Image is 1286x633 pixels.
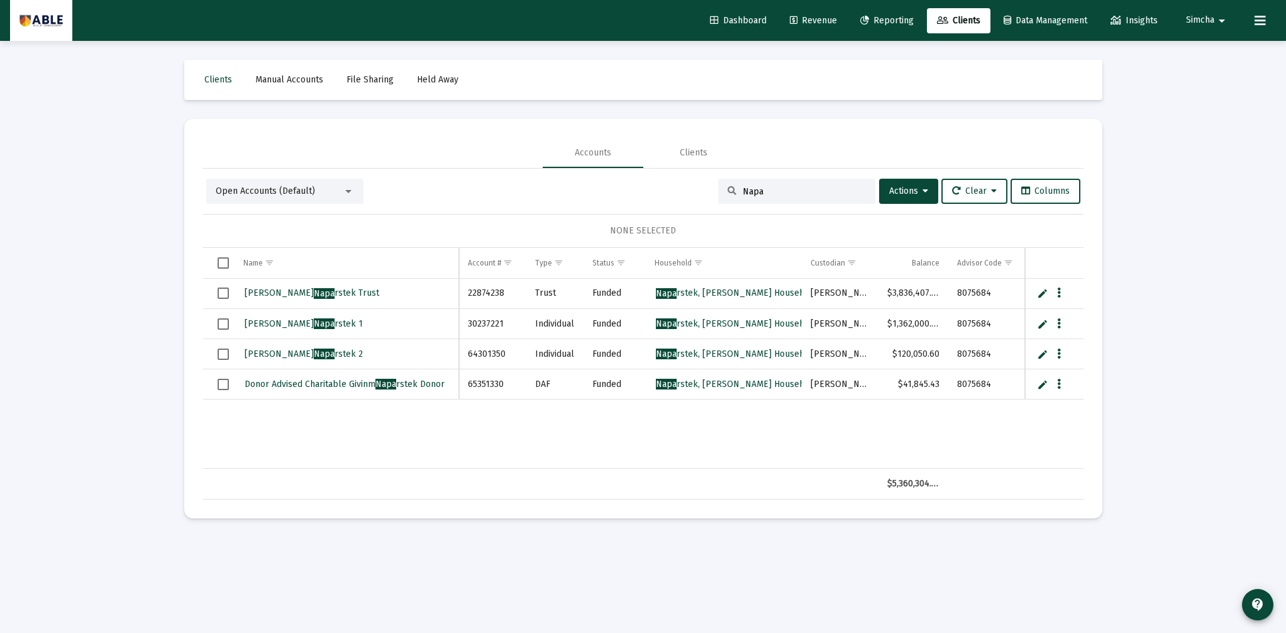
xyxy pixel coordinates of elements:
span: Napa [656,318,677,329]
a: Revenue [780,8,847,33]
span: Clients [204,74,232,85]
span: Show filter options for column 'Custodian' [847,258,856,267]
td: 8075684 [948,369,1029,400]
input: Search [743,186,866,197]
div: Select row [218,288,229,299]
a: Edit [1037,379,1048,390]
div: Select row [218,318,229,330]
span: rstek, [PERSON_NAME] Household [656,349,818,359]
div: Data grid [203,248,1084,500]
a: Edit [1037,288,1048,299]
a: File Sharing [336,67,404,92]
span: Show filter options for column 'Account #' [503,258,513,267]
div: Account # [468,258,501,268]
button: Simcha [1171,8,1244,33]
td: Individual [526,309,584,339]
td: 8075684 [948,279,1029,309]
td: Column Account # [459,248,526,278]
span: File Sharing [346,74,394,85]
td: 30237221 [459,309,526,339]
span: [PERSON_NAME] rstek 1 [245,318,363,329]
a: Naparstek, [PERSON_NAME] Household [655,315,819,333]
span: Show filter options for column 'Type' [554,258,563,267]
div: Balance [912,258,940,268]
span: Show filter options for column 'Name' [265,258,274,267]
a: Clients [927,8,990,33]
div: Select row [218,349,229,360]
span: Show filter options for column 'Status' [616,258,626,267]
img: Dashboard [19,8,63,33]
a: Manual Accounts [245,67,333,92]
span: Revenue [790,15,837,26]
td: $3,836,407.26 [879,279,948,309]
td: $1,362,000.93 [879,309,948,339]
a: Edit [1037,349,1048,360]
span: Napa [656,349,677,359]
a: Naparstek, [PERSON_NAME] Household [655,375,819,394]
a: Donor Advised Charitable GivinmNaparstek Donor [243,375,446,394]
div: Advisor Code [957,258,1002,268]
div: Funded [592,287,637,300]
span: Napa [375,379,396,389]
span: Show filter options for column 'Household' [694,258,703,267]
div: Status [592,258,614,268]
a: Dashboard [700,8,777,33]
span: Dashboard [710,15,767,26]
a: Data Management [994,8,1097,33]
span: Simcha [1186,15,1214,26]
div: NONE SELECTED [213,225,1073,237]
mat-icon: contact_support [1250,597,1265,612]
a: Insights [1100,8,1168,33]
span: Actions [889,186,928,196]
td: 65351330 [459,369,526,400]
td: Column Balance [879,248,948,278]
td: 8075684 [948,309,1029,339]
td: DAF [526,369,584,400]
td: $120,050.60 [879,339,948,369]
a: Clients [194,67,242,92]
div: Name [243,258,263,268]
td: Column Type [526,248,584,278]
a: Reporting [850,8,924,33]
td: 22874238 [459,279,526,309]
mat-icon: arrow_drop_down [1214,8,1229,33]
a: [PERSON_NAME]Naparstek 1 [243,315,364,333]
span: Napa [314,318,335,329]
span: [PERSON_NAME] rstek Trust [245,288,379,298]
td: [PERSON_NAME] [802,279,879,309]
span: Clear [952,186,997,196]
span: Show filter options for column 'Advisor Code' [1004,258,1013,267]
td: Column Custodian [802,248,879,278]
td: $41,845.43 [879,369,948,400]
span: rstek, [PERSON_NAME] Household [656,288,818,298]
div: Funded [592,378,637,391]
div: $5,360,304.22 [887,478,940,490]
span: Open Accounts (Default) [216,186,315,196]
span: Manual Accounts [255,74,323,85]
button: Columns [1011,179,1080,204]
td: Column Name [235,248,460,278]
a: Edit [1037,318,1048,330]
a: Naparstek, [PERSON_NAME] Household [655,284,819,303]
td: [PERSON_NAME] [802,339,879,369]
div: Accounts [575,147,611,159]
button: Clear [941,179,1007,204]
td: Individual [526,339,584,369]
div: Funded [592,318,637,330]
span: Data Management [1004,15,1087,26]
a: Naparstek, [PERSON_NAME] Household [655,345,819,364]
span: rstek, [PERSON_NAME] Household [656,379,818,389]
div: Clients [680,147,707,159]
td: 8075684 [948,339,1029,369]
a: Held Away [407,67,468,92]
span: Napa [656,379,677,389]
span: Napa [314,288,335,299]
span: Reporting [860,15,914,26]
div: Household [655,258,692,268]
div: Funded [592,348,637,361]
td: Trust [526,279,584,309]
span: Clients [937,15,980,26]
span: Insights [1111,15,1158,26]
div: Select row [218,379,229,390]
span: Napa [314,349,335,359]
